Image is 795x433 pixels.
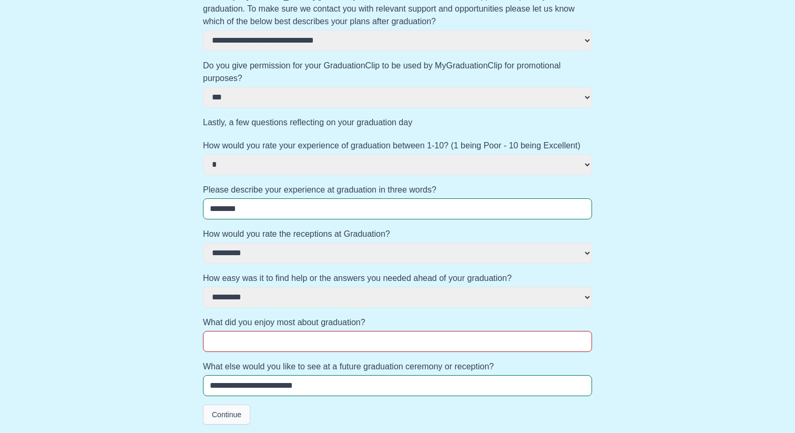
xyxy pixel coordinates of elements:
label: Lastly, a few questions reflecting on your graduation day [203,116,592,129]
label: How would you rate the receptions at Graduation? [203,228,592,240]
label: What did you enjoy most about graduation? [203,316,592,329]
label: Do you give permission for your GraduationClip to be used by MyGraduationClip for promotional pur... [203,59,592,85]
label: How would you rate your experience of graduation between 1-10? (1 being Poor - 10 being Excellent) [203,139,592,152]
button: Continue [203,405,250,425]
label: What else would you like to see at a future graduation ceremony or reception? [203,360,592,373]
label: Please describe your experience at graduation in three words? [203,184,592,196]
label: How easy was it to find help or the answers you needed ahead of your graduation? [203,272,592,285]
